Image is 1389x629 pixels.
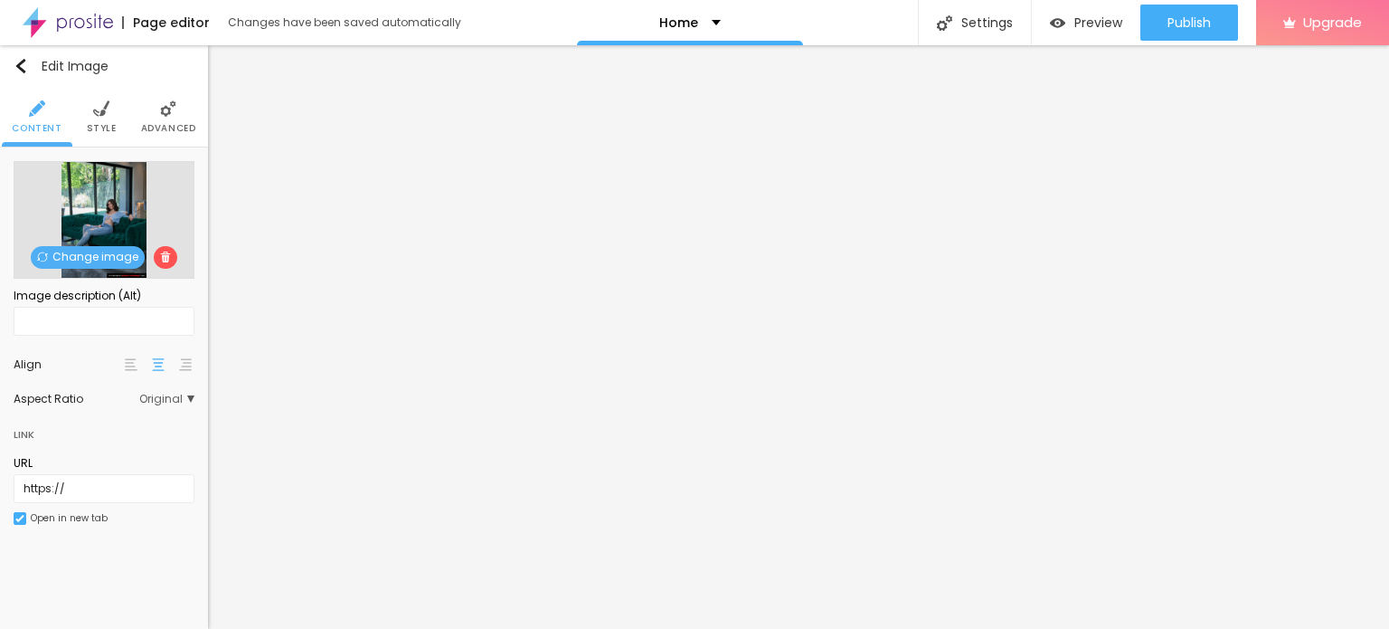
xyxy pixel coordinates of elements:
img: Icone [160,252,171,262]
div: Image description (Alt) [14,288,194,304]
div: URL [14,455,194,472]
div: Edit Image [14,59,109,73]
img: Icone [29,100,45,117]
span: Change image [31,246,145,269]
div: Page editor [122,16,210,29]
span: Upgrade [1303,14,1362,30]
button: Preview [1032,5,1140,41]
div: Open in new tab [31,514,108,523]
p: Home [659,16,698,29]
div: Link [14,414,194,446]
img: paragraph-center-align.svg [152,358,165,371]
img: Icone [15,514,24,523]
img: paragraph-left-align.svg [125,358,137,371]
div: Link [14,424,34,444]
div: Aspect Ratio [14,394,139,405]
iframe: Editor [208,45,1389,629]
span: Content [12,124,61,133]
img: Icone [14,59,28,73]
span: Publish [1167,15,1211,30]
img: Icone [93,100,109,117]
div: Align [14,359,122,370]
div: Changes have been saved automatically [228,17,461,28]
img: Icone [937,15,952,31]
span: Style [87,124,117,133]
img: Icone [160,100,176,117]
img: view-1.svg [1050,15,1065,31]
button: Publish [1140,5,1238,41]
img: paragraph-right-align.svg [179,358,192,371]
span: Original [139,394,194,405]
img: Icone [37,252,48,262]
span: Preview [1074,15,1122,30]
span: Advanced [141,124,196,133]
